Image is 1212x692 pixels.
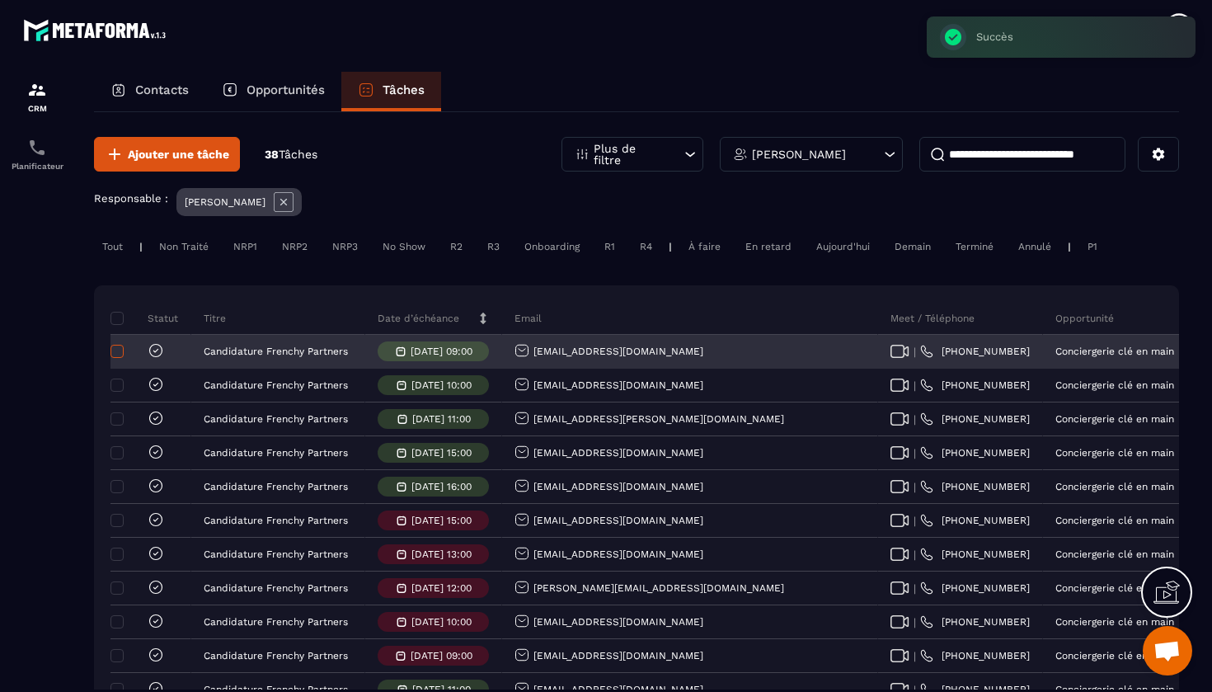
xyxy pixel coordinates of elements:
p: Candidature Frenchy Partners [204,548,348,560]
span: | [914,650,916,662]
span: | [914,413,916,426]
p: Titre [204,312,226,325]
a: [PHONE_NUMBER] [920,548,1030,561]
button: Ajouter une tâche [94,137,240,172]
p: [DATE] 16:00 [411,481,472,492]
span: Ajouter une tâche [128,146,229,162]
a: Opportunités [205,72,341,111]
span: | [914,582,916,595]
div: À faire [680,237,729,257]
a: [PHONE_NUMBER] [920,480,1030,493]
span: Tâches [279,148,317,161]
div: Aujourd'hui [808,237,878,257]
p: Conciergerie clé en main [1055,582,1174,594]
p: Conciergerie clé en main [1055,447,1174,459]
p: Conciergerie clé en main [1055,346,1174,357]
a: formationformationCRM [4,68,70,125]
p: Conciergerie clé en main [1055,481,1174,492]
div: P1 [1079,237,1106,257]
p: 38 [265,147,317,162]
p: Meet / Téléphone [890,312,975,325]
p: [PERSON_NAME] [185,196,265,208]
p: CRM [4,104,70,113]
p: [DATE] 09:00 [411,650,472,661]
div: No Show [374,237,434,257]
p: Conciergerie clé en main [1055,413,1174,425]
div: Tout [94,237,131,257]
span: | [914,379,916,392]
div: Onboarding [516,237,588,257]
p: Candidature Frenchy Partners [204,379,348,391]
span: | [914,548,916,561]
p: [DATE] 12:00 [411,582,472,594]
p: Opportunités [247,82,325,97]
div: NRP1 [225,237,265,257]
p: Conciergerie clé en main [1055,548,1174,560]
p: [DATE] 13:00 [411,548,472,560]
p: Candidature Frenchy Partners [204,413,348,425]
p: Conciergerie clé en main [1055,616,1174,628]
span: | [914,481,916,493]
p: Candidature Frenchy Partners [204,346,348,357]
div: R2 [442,237,471,257]
p: Candidature Frenchy Partners [204,481,348,492]
p: | [139,241,143,252]
div: NRP2 [274,237,316,257]
a: [PHONE_NUMBER] [920,446,1030,459]
p: Candidature Frenchy Partners [204,515,348,526]
p: Candidature Frenchy Partners [204,616,348,628]
img: logo [23,15,171,45]
a: [PHONE_NUMBER] [920,379,1030,392]
a: [PHONE_NUMBER] [920,581,1030,595]
p: [DATE] 11:00 [412,413,471,425]
div: R1 [596,237,623,257]
div: Terminé [947,237,1002,257]
img: formation [27,80,47,100]
span: | [914,346,916,358]
p: Date d’échéance [378,312,459,325]
p: Contacts [135,82,189,97]
p: Tâches [383,82,425,97]
div: NRP3 [324,237,366,257]
a: schedulerschedulerPlanificateur [4,125,70,183]
span: | [914,616,916,628]
a: Contacts [94,72,205,111]
p: [DATE] 15:00 [411,515,472,526]
img: scheduler [27,138,47,158]
div: Annulé [1010,237,1059,257]
p: | [1068,241,1071,252]
div: Ouvrir le chat [1143,626,1192,676]
div: Demain [886,237,939,257]
p: [DATE] 09:00 [411,346,472,357]
p: Plus de filtre [594,143,666,166]
p: Opportunité [1055,312,1114,325]
p: Candidature Frenchy Partners [204,582,348,594]
span: | [914,447,916,459]
p: Candidature Frenchy Partners [204,447,348,459]
div: En retard [737,237,800,257]
p: Candidature Frenchy Partners [204,650,348,661]
a: [PHONE_NUMBER] [920,615,1030,628]
div: R4 [632,237,660,257]
p: Conciergerie clé en main [1055,650,1174,661]
div: Non Traité [151,237,217,257]
a: [PHONE_NUMBER] [920,412,1030,426]
p: Responsable : [94,192,168,205]
p: Planificateur [4,162,70,171]
p: | [669,241,672,252]
p: Conciergerie clé en main [1055,515,1174,526]
p: [DATE] 15:00 [411,447,472,459]
span: | [914,515,916,527]
a: [PHONE_NUMBER] [920,345,1030,358]
p: Statut [115,312,178,325]
p: Conciergerie clé en main [1055,379,1174,391]
div: R3 [479,237,508,257]
p: Email [514,312,542,325]
a: [PHONE_NUMBER] [920,514,1030,527]
a: Tâches [341,72,441,111]
p: [DATE] 10:00 [411,379,472,391]
p: [PERSON_NAME] [752,148,846,160]
a: [PHONE_NUMBER] [920,649,1030,662]
p: [DATE] 10:00 [411,616,472,628]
